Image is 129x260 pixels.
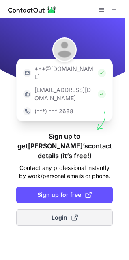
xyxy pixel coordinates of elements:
[16,164,113,180] p: Contact any professional instantly by work/personal emails or phone.
[23,69,31,77] img: https://contactout.com/extension/app/static/media/login-email-icon.f64bce713bb5cd1896fef81aa7b14a...
[16,131,113,161] h1: Sign up to get [PERSON_NAME]’s contact details (it’s free!)
[34,65,95,81] p: ***@[DOMAIN_NAME]
[23,90,31,98] img: https://contactout.com/extension/app/static/media/login-work-icon.638a5007170bc45168077fde17b29a1...
[37,191,92,199] span: Sign up for free
[34,86,95,102] p: [EMAIL_ADDRESS][DOMAIN_NAME]
[23,107,31,115] img: https://contactout.com/extension/app/static/media/login-phone-icon.bacfcb865e29de816d437549d7f4cb...
[8,5,57,15] img: ContactOut v5.3.10
[52,214,78,222] span: Login
[16,187,113,203] button: Sign up for free
[98,90,106,98] img: Check Icon
[16,209,113,226] button: Login
[98,69,106,77] img: Check Icon
[52,37,77,62] img: jarrod hall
